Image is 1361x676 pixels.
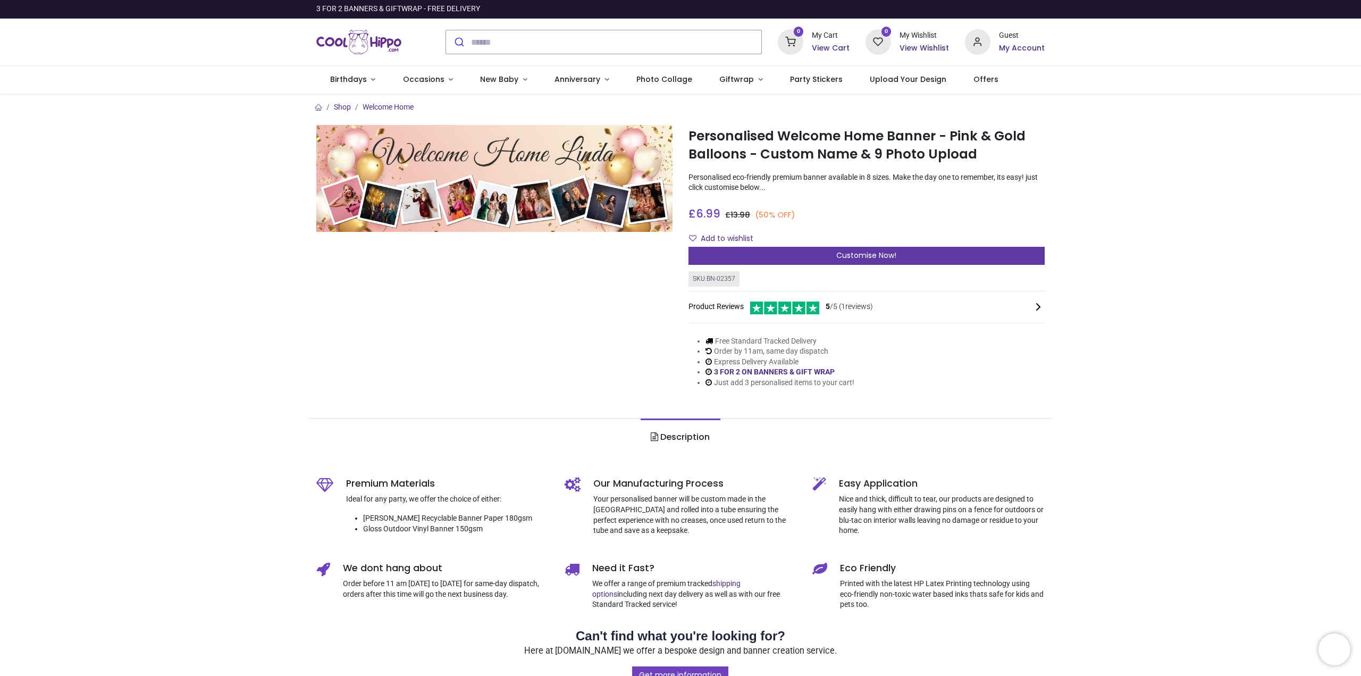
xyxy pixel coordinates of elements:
a: Description [641,419,720,456]
button: Submit [446,30,471,54]
p: Printed with the latest HP Latex Printing technology using eco-friendly non-toxic water based ink... [840,579,1045,610]
li: Order by 11am, same day dispatch [705,346,854,357]
a: Birthdays [316,66,389,94]
a: 3 FOR 2 ON BANNERS & GIFT WRAP [714,368,835,376]
p: Ideal for any party, we offer the choice of either: [346,494,549,505]
a: New Baby [467,66,541,94]
sup: 0 [794,27,804,37]
li: Express Delivery Available [705,357,854,368]
button: Add to wishlistAdd to wishlist [688,230,762,248]
p: We offer a range of premium tracked including next day delivery as well as with our free Standard... [592,579,797,610]
span: £ [725,210,750,220]
span: 5 [826,302,830,311]
li: [PERSON_NAME] Recyclable Banner Paper 180gsm [363,513,549,524]
a: shipping options [592,579,741,598]
iframe: Customer reviews powered by Trustpilot [821,4,1045,14]
h2: Can't find what you're looking for? [316,627,1045,645]
span: Offers [973,74,998,85]
p: Here at [DOMAIN_NAME] we offer a bespoke design and banner creation service. [316,645,1045,657]
a: 0 [866,37,891,46]
li: Free Standard Tracked Delivery [705,336,854,347]
span: Customise Now! [836,250,896,261]
span: Party Stickers [790,74,843,85]
a: View Cart [812,43,850,54]
div: 3 FOR 2 BANNERS & GIFTWRAP - FREE DELIVERY [316,4,480,14]
a: Giftwrap [705,66,776,94]
a: My Account [999,43,1045,54]
h5: We dont hang about [343,562,549,575]
p: Your personalised banner will be custom made in the [GEOGRAPHIC_DATA] and rolled into a tube ensu... [593,494,797,536]
span: Anniversary [555,74,600,85]
span: 6.99 [696,206,720,221]
h5: Eco Friendly [840,562,1045,575]
span: New Baby [480,74,518,85]
span: Birthdays [330,74,367,85]
span: Upload Your Design [870,74,946,85]
span: /5 ( 1 reviews) [826,302,873,312]
img: Cool Hippo [316,27,401,57]
li: Gloss Outdoor Vinyl Banner 150gsm [363,524,549,535]
h5: Premium Materials [346,477,549,490]
h5: Our Manufacturing Process [593,477,797,490]
span: Giftwrap [719,74,754,85]
span: Photo Collage [636,74,692,85]
p: Personalised eco-friendly premium banner available in 8 sizes. Make the day one to remember, its ... [688,172,1045,193]
h5: Need it Fast? [592,562,797,575]
a: Logo of Cool Hippo [316,27,401,57]
div: SKU: BN-02357 [688,271,740,287]
i: Add to wishlist [689,235,696,242]
sup: 0 [881,27,892,37]
span: £ [688,206,720,221]
div: Product Reviews [688,300,1045,314]
p: Nice and thick, difficult to tear, our products are designed to easily hang with either drawing p... [839,494,1045,536]
a: Shop [334,103,351,111]
div: My Wishlist [900,30,949,41]
div: Guest [999,30,1045,41]
p: Order before 11 am [DATE] to [DATE] for same-day dispatch, orders after this time will go the nex... [343,579,549,599]
a: View Wishlist [900,43,949,54]
a: Anniversary [541,66,623,94]
li: Just add 3 personalised items to your cart! [705,378,854,388]
a: Occasions [389,66,467,94]
small: (50% OFF) [755,210,795,221]
a: Welcome Home [363,103,414,111]
h1: Personalised Welcome Home Banner - Pink & Gold Balloons - Custom Name & 9 Photo Upload [688,127,1045,164]
span: Occasions [403,74,444,85]
div: My Cart [812,30,850,41]
a: 0 [778,37,803,46]
h5: Easy Application [839,477,1045,490]
iframe: Brevo live chat [1318,633,1350,665]
img: Personalised Welcome Home Banner - Pink & Gold Balloons - Custom Name & 9 Photo Upload [316,125,673,232]
span: 13.98 [730,210,750,220]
